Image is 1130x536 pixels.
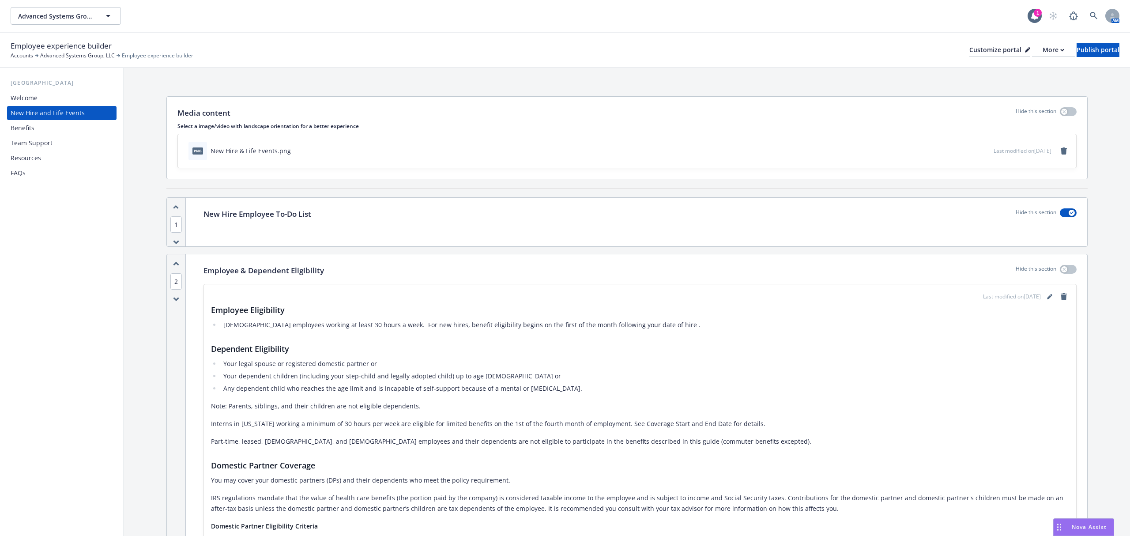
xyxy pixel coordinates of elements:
button: More [1032,43,1075,57]
h3: Dependent Eligibility [211,343,1069,355]
div: More [1043,43,1064,57]
p: You may cover your domestic partners (DPs) and their dependents who meet the policy requirement. [211,475,1069,486]
button: Advanced Systems Group, LLC [11,7,121,25]
div: Welcome [11,91,38,105]
span: Last modified on [DATE] [983,293,1041,301]
a: editPencil [1044,291,1055,302]
p: New Hire Employee To-Do List [203,208,311,220]
div: [GEOGRAPHIC_DATA] [7,79,117,87]
a: New Hire and Life Events [7,106,117,120]
div: Customize portal [969,43,1030,57]
a: Advanced Systems Group, LLC [40,52,115,60]
a: FAQs [7,166,117,180]
span: Last modified on [DATE] [994,147,1051,155]
button: 1 [170,220,182,229]
a: Benefits [7,121,117,135]
h3: Domestic Partner Coverage [211,459,1069,472]
li: Your legal spouse or registered domestic partner or [221,359,1069,369]
button: preview file [982,146,990,155]
button: Nova Assist [1053,518,1114,536]
span: Nova Assist [1072,523,1107,531]
a: remove [1058,146,1069,156]
button: Customize portal [969,43,1030,57]
div: New Hire & Life Events.png [211,146,291,155]
p: Interns in [US_STATE] working a minimum of 30 hours per week are eligible for limited benefits on... [211,419,1069,429]
button: 2 [170,277,182,286]
span: 1 [170,216,182,233]
button: Publish portal [1077,43,1119,57]
p: Hide this section [1016,107,1056,119]
a: Accounts [11,52,33,60]
div: Publish portal [1077,43,1119,57]
p: Select a image/video with landscape orientation for a better experience [177,122,1077,130]
span: Employee experience builder [122,52,193,60]
div: Drag to move [1054,519,1065,536]
strong: Domestic Partner Eligibility Criteria​ [211,522,318,530]
a: Search [1085,7,1103,25]
div: Resources [11,151,41,165]
li: [DEMOGRAPHIC_DATA] employees working at least 30 hours a week. For new hires, benefit eligibility... [221,320,1069,330]
span: png [192,147,203,154]
p: Note: Parents, siblings, and their children are not eligible dependents. [211,401,1069,411]
a: remove [1058,291,1069,302]
p: ​IRS regulations mandate that the value of health care benefits (the portion paid by the company)... [211,493,1069,514]
li: Any dependent child who reaches the age limit and is incapable of self-support because of a menta... [221,383,1069,394]
p: Media content [177,107,230,119]
span: Employee experience builder [11,40,112,52]
p: Employee & Dependent Eligibility [203,265,324,276]
div: 1 [1034,9,1042,17]
button: download file [968,146,975,155]
div: FAQs [11,166,26,180]
span: Advanced Systems Group, LLC [18,11,94,21]
a: Report a Bug [1065,7,1082,25]
h3: Employee Eligibility [211,304,1069,316]
li: Your dependent children (including your step-child and legally adopted child) up to age [DEMOGRAP... [221,371,1069,381]
p: Hide this section [1016,265,1056,276]
a: Start snowing [1044,7,1062,25]
div: Team Support [11,136,53,150]
div: Benefits [11,121,34,135]
div: New Hire and Life Events [11,106,85,120]
p: Part-time, leased, [DEMOGRAPHIC_DATA], and [DEMOGRAPHIC_DATA] employees and their dependents are ... [211,436,1069,447]
a: Resources [7,151,117,165]
a: Welcome [7,91,117,105]
p: Hide this section [1016,208,1056,220]
a: Team Support [7,136,117,150]
span: 2 [170,273,182,290]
